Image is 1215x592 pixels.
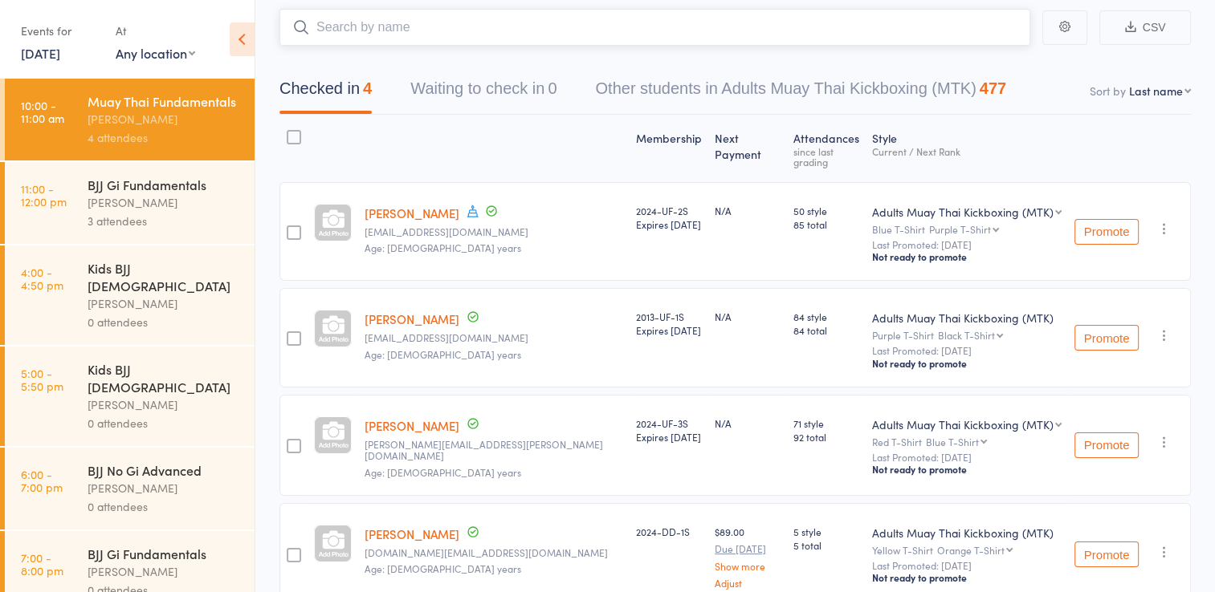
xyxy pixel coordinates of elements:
[793,146,859,167] div: since last grading
[279,9,1030,46] input: Search by name
[5,448,255,529] a: 6:00 -7:00 pmBJJ No Gi Advanced[PERSON_NAME]0 attendees
[88,259,241,294] div: Kids BJJ [DEMOGRAPHIC_DATA]
[21,18,100,44] div: Events for
[938,330,995,340] div: Black T-Shirt
[88,128,241,147] div: 4 attendees
[365,241,521,254] span: Age: [DEMOGRAPHIC_DATA] years
[787,122,866,175] div: Atten­dances
[21,367,63,392] time: 5:00 - 5:50 pm
[88,294,241,313] div: [PERSON_NAME]
[793,204,859,217] span: 50 style
[636,217,702,231] div: Expires [DATE]
[793,323,859,337] span: 84 total
[365,310,459,327] a: [PERSON_NAME]
[365,439,623,462] small: lowen.noakes@icloud.com
[636,310,702,337] div: 2013-UF-1S
[88,395,241,414] div: [PERSON_NAME]
[88,562,241,581] div: [PERSON_NAME]
[793,217,859,231] span: 85 total
[365,417,459,434] a: [PERSON_NAME]
[1074,432,1139,458] button: Promote
[365,332,623,343] small: marcellahoud@gmail.com
[872,310,1062,326] div: Adults Muay Thai Kickboxing (MTK)
[1074,219,1139,245] button: Promote
[88,313,241,331] div: 0 attendees
[708,122,787,175] div: Next Payment
[872,436,1062,447] div: Red T-Shirt
[715,578,781,588] a: Adjust
[548,79,557,97] div: 0
[872,416,1054,432] div: Adults Muay Thai Kickboxing (MTK)
[88,545,241,562] div: BJJ Gi Fundamentals
[21,182,67,208] time: 11:00 - 12:00 pm
[872,239,1062,250] small: Last Promoted: [DATE]
[88,193,241,212] div: [PERSON_NAME]
[872,463,1062,476] div: Not ready to promote
[1099,10,1191,45] button: CSV
[1129,83,1183,99] div: Last name
[636,323,702,337] div: Expires [DATE]
[5,79,255,160] a: 10:00 -11:00 amMuay Thai Fundamentals[PERSON_NAME]4 attendees
[116,44,195,62] div: Any location
[636,204,702,231] div: 2024-UF-2S
[980,79,1006,97] div: 477
[715,204,781,217] div: N/A
[793,525,859,538] span: 5 style
[872,452,1062,463] small: Last Promoted: [DATE]
[21,551,63,577] time: 7:00 - 8:00 pm
[872,330,1062,340] div: Purple T-Shirt
[630,122,708,175] div: Membership
[410,71,557,114] button: Waiting to check in0
[937,545,1005,555] div: Orange T-Shirt
[929,224,991,234] div: Purple T-Shirt
[793,538,859,552] span: 5 total
[88,212,241,230] div: 3 attendees
[866,122,1068,175] div: Style
[5,162,255,244] a: 11:00 -12:00 pmBJJ Gi Fundamentals[PERSON_NAME]3 attendees
[872,224,1062,234] div: Blue T-Shirt
[636,525,702,538] div: 2024-DD-1S
[363,79,372,97] div: 4
[5,245,255,345] a: 4:00 -4:50 pmKids BJJ [DEMOGRAPHIC_DATA][PERSON_NAME]0 attendees
[365,465,521,479] span: Age: [DEMOGRAPHIC_DATA] years
[279,71,372,114] button: Checked in4
[365,347,521,361] span: Age: [DEMOGRAPHIC_DATA] years
[365,525,459,542] a: [PERSON_NAME]
[636,430,702,444] div: Expires [DATE]
[715,561,781,571] a: Show more
[88,110,241,128] div: [PERSON_NAME]
[793,430,859,444] span: 92 total
[872,525,1062,541] div: Adults Muay Thai Kickboxing (MTK)
[88,176,241,193] div: BJJ Gi Fundamentals
[715,543,781,554] small: Due [DATE]
[793,416,859,430] span: 71 style
[88,497,241,516] div: 0 attendees
[21,44,60,62] a: [DATE]
[595,71,1006,114] button: Other students in Adults Muay Thai Kickboxing (MTK)477
[872,204,1054,220] div: Adults Muay Thai Kickboxing (MTK)
[872,545,1062,555] div: Yellow T-Shirt
[872,146,1062,156] div: Current / Next Rank
[872,571,1062,584] div: Not ready to promote
[715,525,781,588] div: $89.00
[715,416,781,430] div: N/A
[116,18,195,44] div: At
[715,310,781,323] div: N/A
[88,360,241,395] div: Kids BJJ [DEMOGRAPHIC_DATA]
[926,436,979,447] div: Blue T-Shirt
[5,347,255,446] a: 5:00 -5:50 pmKids BJJ [DEMOGRAPHIC_DATA][PERSON_NAME]0 attendees
[365,226,623,237] small: evo_gt1@hotmail.com
[365,562,521,575] span: Age: [DEMOGRAPHIC_DATA] years
[88,92,241,110] div: Muay Thai Fundamentals
[872,250,1062,263] div: Not ready to promote
[88,414,241,432] div: 0 attendees
[88,461,241,479] div: BJJ No Gi Advanced
[365,547,623,558] small: Albertstanciu.pt@gmail.com
[21,266,63,291] time: 4:00 - 4:50 pm
[636,416,702,444] div: 2024-UF-3S
[872,345,1062,356] small: Last Promoted: [DATE]
[872,357,1062,370] div: Not ready to promote
[793,310,859,323] span: 84 style
[872,560,1062,571] small: Last Promoted: [DATE]
[88,479,241,497] div: [PERSON_NAME]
